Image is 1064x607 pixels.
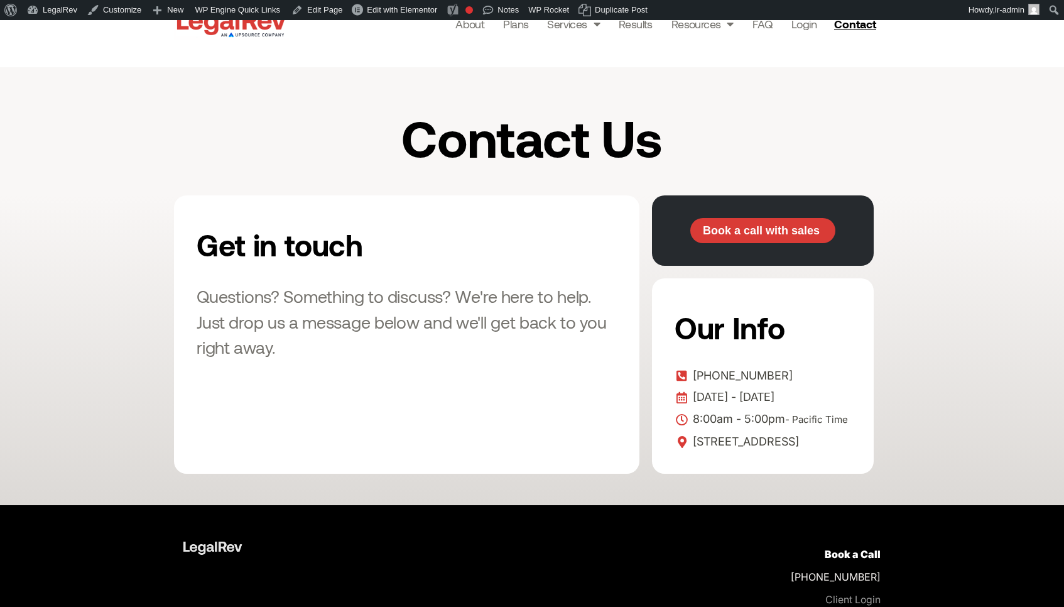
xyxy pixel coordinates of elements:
h3: Questions? Something to discuss? We're here to help. Just drop us a message below and we'll get b... [197,283,617,360]
a: Plans [503,15,528,33]
a: [PHONE_NUMBER] [675,366,851,385]
a: Client Login [825,593,881,606]
a: About [455,15,484,33]
a: FAQ [752,15,773,33]
h2: Get in touch [197,218,491,271]
div: Focus keyphrase not set [465,6,473,14]
a: Login [791,15,817,33]
span: Contact [834,18,876,30]
span: [DATE] - [DATE] [690,388,774,407]
span: Edit with Elementor [367,5,437,14]
h1: Contact Us [281,111,783,164]
a: Book a call with sales [690,218,835,243]
span: Book a call with sales [703,225,820,236]
span: [PHONE_NUMBER] [690,366,793,385]
span: lr-admin [995,5,1024,14]
span: [STREET_ADDRESS] [690,432,799,451]
nav: Menu [455,15,817,33]
span: - Pacific Time [785,413,848,425]
span: 8:00am - 5:00pm [690,410,848,429]
a: Results [619,15,653,33]
a: Resources [671,15,734,33]
a: Services [547,15,600,33]
a: Book a Call [825,548,881,561]
h2: Our Info [675,301,847,354]
a: Contact [829,14,884,34]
